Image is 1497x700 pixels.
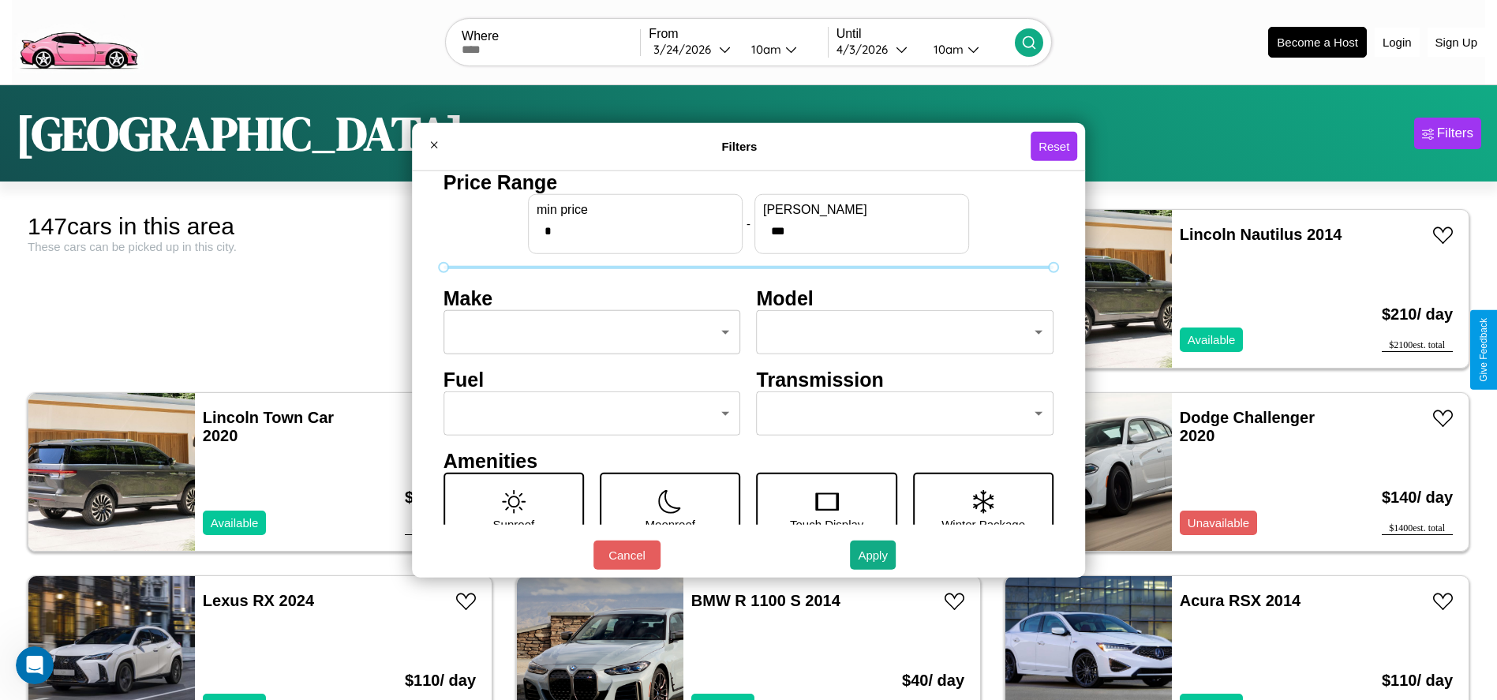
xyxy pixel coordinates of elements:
[1414,118,1481,149] button: Filters
[691,592,840,609] a: BMW R 1100 S 2014
[739,41,828,58] button: 10am
[1180,592,1301,609] a: Acura RSX 2014
[1180,226,1342,243] a: Lincoln Nautilus 2014
[1375,28,1420,57] button: Login
[921,41,1015,58] button: 10am
[448,140,1031,153] h4: Filters
[747,213,750,234] p: -
[649,27,827,41] label: From
[646,513,695,534] p: Moonroof
[203,409,334,444] a: Lincoln Town Car 2020
[443,368,741,391] h4: Fuel
[1428,28,1485,57] button: Sign Up
[443,449,1054,472] h4: Amenities
[649,41,738,58] button: 3/24/2026
[1382,290,1453,339] h3: $ 210 / day
[211,512,259,533] p: Available
[28,240,492,253] div: These cars can be picked up in this city.
[203,592,314,609] a: Lexus RX 2024
[790,513,863,534] p: Touch Display
[28,213,492,240] div: 147 cars in this area
[16,646,54,684] iframe: Intercom live chat
[405,473,476,522] h3: $ 100 / day
[1382,339,1453,352] div: $ 2100 est. total
[16,101,464,166] h1: [GEOGRAPHIC_DATA]
[405,522,476,535] div: $ 1000 est. total
[593,541,661,570] button: Cancel
[1382,473,1453,522] h3: $ 140 / day
[743,42,785,57] div: 10am
[1478,318,1489,382] div: Give Feedback
[836,27,1015,41] label: Until
[763,202,960,216] label: [PERSON_NAME]
[1188,329,1236,350] p: Available
[493,513,535,534] p: Sunroof
[537,202,734,216] label: min price
[757,286,1054,309] h4: Model
[1180,409,1315,444] a: Dodge Challenger 2020
[926,42,967,57] div: 10am
[941,513,1025,534] p: Winter Package
[1437,125,1473,141] div: Filters
[12,8,144,73] img: logo
[443,286,741,309] h4: Make
[850,541,896,570] button: Apply
[443,170,1054,193] h4: Price Range
[836,42,896,57] div: 4 / 3 / 2026
[757,368,1054,391] h4: Transmission
[1031,132,1077,161] button: Reset
[462,29,640,43] label: Where
[1268,27,1367,58] button: Become a Host
[1382,522,1453,535] div: $ 1400 est. total
[1188,512,1249,533] p: Unavailable
[653,42,719,57] div: 3 / 24 / 2026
